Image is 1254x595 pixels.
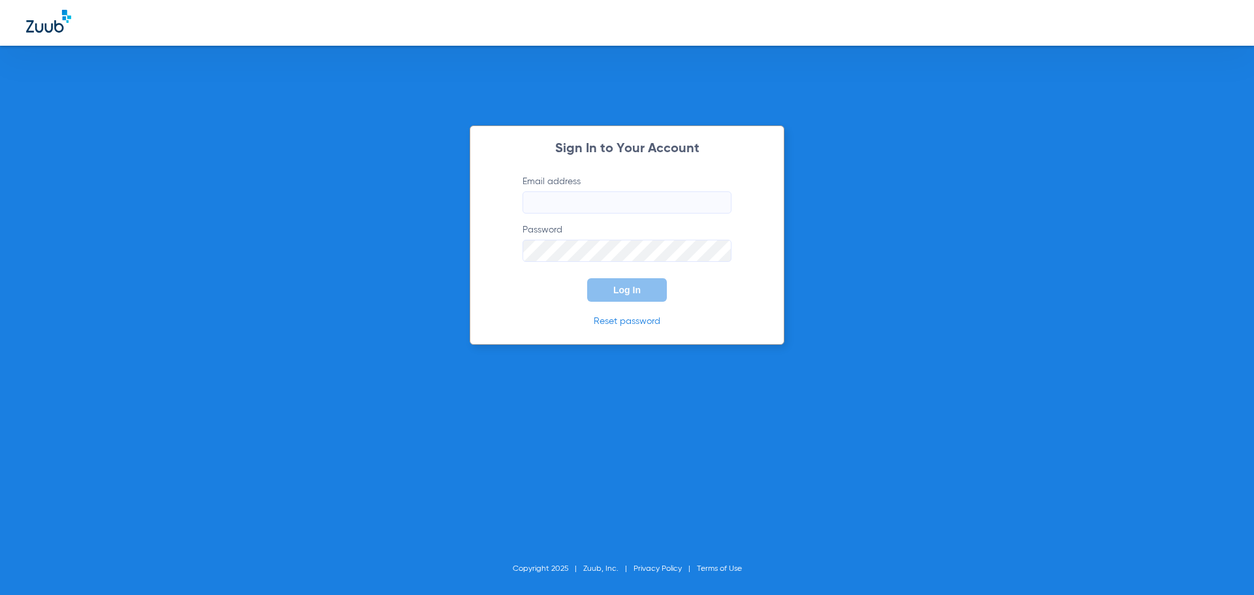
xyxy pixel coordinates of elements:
a: Privacy Policy [634,565,682,573]
img: Zuub Logo [26,10,71,33]
span: Log In [613,285,641,295]
label: Password [522,223,731,262]
button: Log In [587,278,667,302]
li: Zuub, Inc. [583,562,634,575]
a: Reset password [594,317,660,326]
li: Copyright 2025 [513,562,583,575]
input: Password [522,240,731,262]
a: Terms of Use [697,565,742,573]
label: Email address [522,175,731,214]
input: Email address [522,191,731,214]
h2: Sign In to Your Account [503,142,751,155]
